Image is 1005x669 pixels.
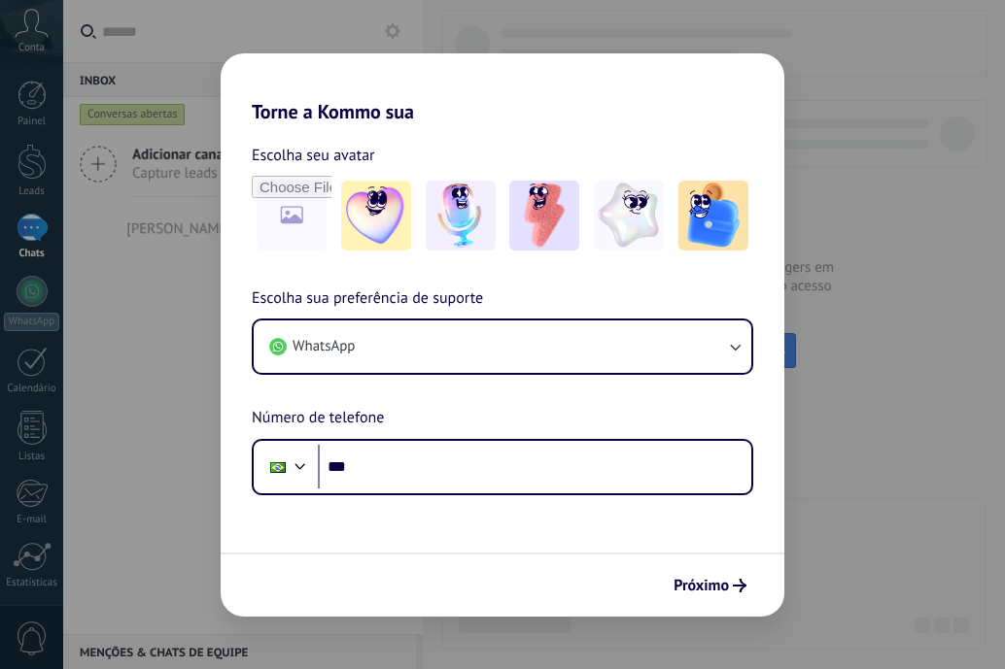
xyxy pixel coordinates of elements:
span: Escolha sua preferência de suporte [252,286,483,312]
span: WhatsApp [293,337,355,356]
img: -5.jpeg [678,181,748,251]
h2: Torne a Kommo sua [221,53,784,123]
img: -2.jpeg [426,181,496,251]
span: Próximo [674,579,729,592]
img: -1.jpeg [341,181,411,251]
span: Escolha seu avatar [252,143,375,168]
button: Próximo [665,569,755,602]
span: Número de telefone [252,406,384,431]
img: -3.jpeg [509,181,579,251]
div: Brazil: + 55 [260,447,296,487]
img: -4.jpeg [594,181,664,251]
button: WhatsApp [254,320,751,373]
